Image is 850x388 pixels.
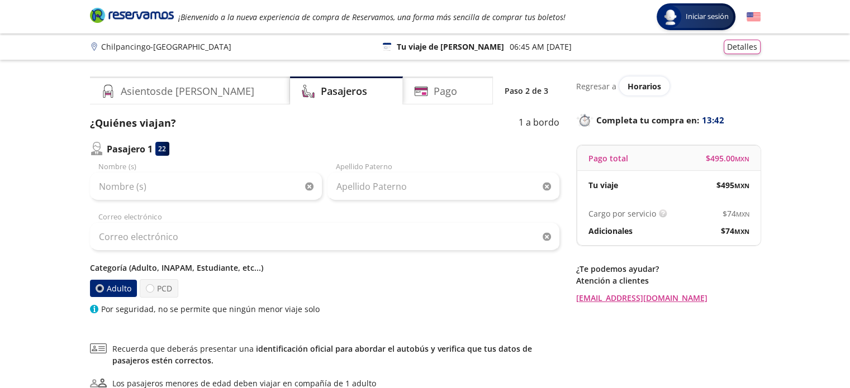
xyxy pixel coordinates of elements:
p: ¿Quiénes viajan? [90,116,176,131]
a: [EMAIL_ADDRESS][DOMAIN_NAME] [576,292,761,304]
h4: Asientos de [PERSON_NAME] [121,84,254,99]
input: Nombre (s) [90,173,322,200]
span: 13:42 [702,114,724,127]
p: Paso 2 de 3 [505,85,548,97]
p: Adicionales [588,225,633,237]
em: ¡Bienvenido a la nueva experiencia de compra de Reservamos, una forma más sencilla de comprar tus... [178,12,566,22]
span: Horarios [628,81,661,92]
p: Atención a clientes [576,275,761,286]
h4: Pago [434,84,457,99]
span: $ 495.00 [706,152,749,164]
p: 06:45 AM [DATE] [510,41,572,52]
small: MXN [734,227,749,236]
small: MXN [734,181,749,190]
span: $ 495 [716,179,749,191]
p: Categoría (Adulto, INAPAM, Estudiante, etc...) [90,262,559,274]
p: Tu viaje [588,179,618,191]
p: Cargo por servicio [588,208,656,219]
a: identificación oficial para abordar el autobús y verifica que tus datos de pasajeros estén correc... [112,343,532,366]
small: MXN [736,210,749,218]
h4: Pasajeros [321,84,367,99]
label: PCD [140,279,178,298]
p: Regresar a [576,80,616,92]
button: English [747,10,761,24]
p: Completa tu compra en : [576,112,761,128]
p: Chilpancingo - [GEOGRAPHIC_DATA] [101,41,231,52]
span: Recuerda que deberás presentar una [112,343,559,366]
p: ¿Te podemos ayudar? [576,263,761,275]
iframe: Messagebird Livechat Widget [785,323,839,377]
span: Iniciar sesión [681,11,733,22]
p: Tu viaje de [PERSON_NAME] [397,41,504,52]
input: Apellido Paterno [327,173,559,200]
p: Pago total [588,152,628,164]
i: Brand Logo [90,7,174,23]
small: MXN [735,155,749,163]
input: Correo electrónico [90,223,559,251]
p: 1 a bordo [519,116,559,131]
div: Regresar a ver horarios [576,76,761,95]
div: 22 [155,142,169,156]
span: $ 74 [723,208,749,219]
p: Pasajero 1 [107,142,153,156]
label: Adulto [89,280,136,297]
button: Detalles [724,40,761,54]
span: $ 74 [721,225,749,237]
p: Por seguridad, no se permite que ningún menor viaje solo [101,303,320,315]
a: Brand Logo [90,7,174,27]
